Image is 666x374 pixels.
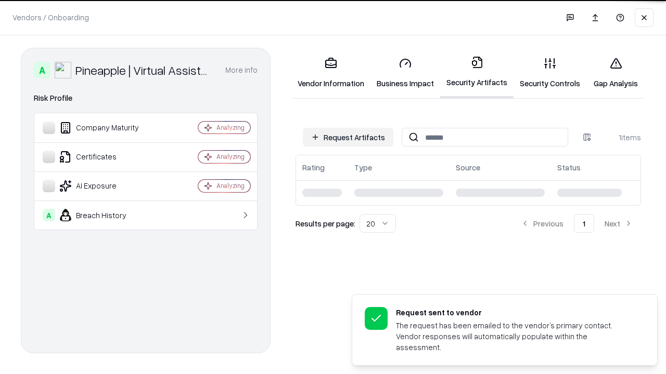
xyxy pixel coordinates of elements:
div: AI Exposure [43,180,167,192]
div: Rating [302,162,325,173]
div: 1 items [599,132,641,143]
button: More info [225,61,258,79]
div: Company Maturity [43,122,167,134]
div: Analyzing [216,123,245,132]
div: The request has been emailed to the vendor’s primary contact. Vendor responses will automatically... [396,320,632,353]
button: Request Artifacts [303,128,393,146]
a: Business Impact [370,49,440,97]
a: Security Artifacts [440,48,514,98]
div: Breach History [43,209,167,221]
a: Security Controls [514,49,586,97]
p: Results per page: [296,218,355,229]
div: Risk Profile [34,92,258,104]
p: Vendors / Onboarding [12,12,89,23]
div: Source [456,162,480,173]
div: A [34,62,50,78]
div: Analyzing [216,181,245,190]
a: Vendor Information [291,49,370,97]
div: Certificates [43,151,167,163]
div: Analyzing [216,152,245,161]
div: Status [557,162,581,173]
div: Type [354,162,372,173]
button: 1 [574,214,594,233]
img: Pineapple | Virtual Assistant Agency [55,62,71,78]
div: Request sent to vendor [396,307,632,318]
div: Pineapple | Virtual Assistant Agency [75,62,213,78]
nav: pagination [513,214,641,233]
div: A [43,209,55,221]
a: Gap Analysis [586,49,645,97]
